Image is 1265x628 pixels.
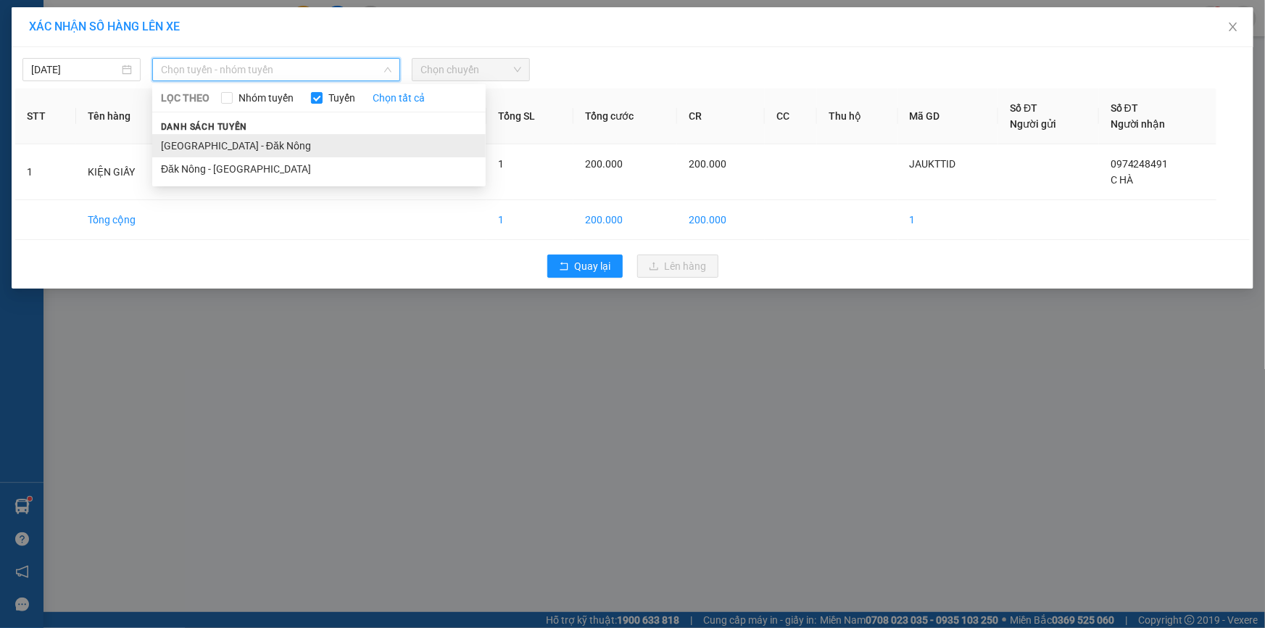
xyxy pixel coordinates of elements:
span: C HÀ [1111,174,1133,186]
span: LỌC THEO [161,90,210,106]
button: Close [1213,7,1253,48]
input: 13/09/2025 [31,62,119,78]
th: Tổng cước [573,88,677,144]
b: Nhà xe Thiên Trung [58,12,130,99]
span: 200.000 [689,158,726,170]
span: Quay lại [575,258,611,274]
td: 200.000 [677,200,765,240]
span: rollback [559,261,569,273]
span: Tuyến [323,90,361,106]
span: Người gửi [1010,118,1056,130]
b: [DOMAIN_NAME] [194,12,350,36]
button: rollbackQuay lại [547,255,623,278]
a: Chọn tất cả [373,90,425,106]
span: down [383,65,392,74]
span: Số ĐT [1111,102,1138,114]
span: 1 [498,158,504,170]
th: CC [765,88,817,144]
td: 1 [898,200,999,240]
span: Danh sách tuyến [152,120,256,133]
li: [GEOGRAPHIC_DATA] - Đăk Nông [152,134,486,157]
td: 200.000 [573,200,677,240]
h1: Giao dọc đường [76,104,267,204]
td: 1 [15,144,76,200]
th: Tổng SL [486,88,573,144]
button: uploadLên hàng [637,255,718,278]
span: close [1227,21,1239,33]
th: Thu hộ [817,88,897,144]
span: Nhóm tuyến [233,90,299,106]
th: Mã GD [898,88,999,144]
th: Tên hàng [76,88,179,144]
span: Chọn tuyến - nhóm tuyến [161,59,391,80]
h2: EDVVWCQQ [8,104,117,128]
span: Chọn chuyến [420,59,521,80]
th: CR [677,88,765,144]
th: STT [15,88,76,144]
span: Số ĐT [1010,102,1037,114]
td: KIỆN GIẤY [76,144,179,200]
td: 1 [486,200,573,240]
span: Người nhận [1111,118,1166,130]
span: 0974248491 [1111,158,1169,170]
span: 200.000 [585,158,623,170]
span: JAUKTTID [910,158,956,170]
td: Tổng cộng [76,200,179,240]
img: logo.jpg [8,22,51,94]
span: XÁC NHẬN SỐ HÀNG LÊN XE [29,20,180,33]
li: Đăk Nông - [GEOGRAPHIC_DATA] [152,157,486,181]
